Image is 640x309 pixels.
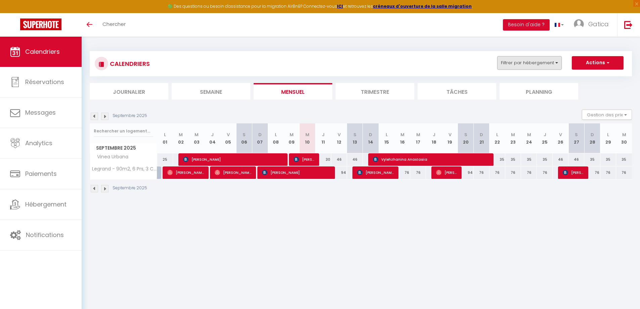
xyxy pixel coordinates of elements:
[113,113,147,119] p: Septembre 2025
[480,131,483,138] abbr: D
[616,123,632,153] th: 30
[433,131,435,138] abbr: J
[584,153,600,166] div: 35
[113,185,147,191] p: Septembre 2025
[315,153,331,166] div: 30
[211,131,214,138] abbr: J
[622,131,626,138] abbr: M
[91,166,158,171] span: Legrand - 90m2, 6 Prs, 3 Ch, Proche Gare
[496,131,498,138] abbr: L
[505,166,521,179] div: 76
[337,3,343,9] a: ICI
[322,131,325,138] abbr: J
[26,231,64,239] span: Notifications
[157,123,173,153] th: 01
[416,131,420,138] abbr: M
[569,13,617,37] a: ... Gatica
[584,166,600,179] div: 76
[284,123,299,153] th: 09
[379,123,394,153] th: 15
[189,123,205,153] th: 03
[179,131,183,138] abbr: M
[537,166,553,179] div: 76
[315,123,331,153] th: 11
[553,153,568,166] div: 46
[386,131,388,138] abbr: L
[236,123,252,153] th: 06
[426,123,442,153] th: 18
[410,123,426,153] th: 17
[183,153,283,166] span: [PERSON_NAME]
[572,56,624,70] button: Actions
[607,131,609,138] abbr: L
[497,56,562,70] button: Filtrer par hébergement
[458,123,474,153] th: 20
[568,123,584,153] th: 27
[195,131,199,138] abbr: M
[243,131,246,138] abbr: S
[164,131,166,138] abbr: L
[268,123,284,153] th: 08
[91,153,130,161] span: Vinea Urbana
[464,131,467,138] abbr: S
[347,123,363,153] th: 13
[568,153,584,166] div: 46
[347,153,363,166] div: 46
[624,21,633,29] img: logout
[173,123,189,153] th: 02
[500,83,578,100] li: Planning
[102,21,126,28] span: Chercher
[220,123,236,153] th: 05
[418,83,496,100] li: Tâches
[505,153,521,166] div: 35
[373,153,489,166] span: Vylehzhanina Anastasiia
[369,131,372,138] abbr: D
[108,56,150,71] h3: CALENDRIERS
[521,166,537,179] div: 76
[20,18,61,30] img: Super Booking
[252,123,268,153] th: 07
[574,19,584,29] img: ...
[294,153,315,166] span: [PERSON_NAME]
[25,200,67,208] span: Hébergement
[537,153,553,166] div: 35
[600,123,616,153] th: 29
[94,125,153,137] input: Rechercher un logement...
[305,131,309,138] abbr: M
[336,83,414,100] li: Trimestre
[167,166,204,179] span: [PERSON_NAME]
[449,131,452,138] abbr: V
[527,131,531,138] abbr: M
[353,131,356,138] abbr: S
[521,153,537,166] div: 35
[25,108,56,117] span: Messages
[338,131,341,138] abbr: V
[90,143,157,153] span: Septembre 2025
[331,123,347,153] th: 12
[290,131,294,138] abbr: M
[544,131,546,138] abbr: J
[400,131,404,138] abbr: M
[205,123,220,153] th: 04
[616,153,632,166] div: 35
[172,83,250,100] li: Semaine
[373,3,472,9] a: créneaux d'ouverture de la salle migration
[489,153,505,166] div: 35
[616,166,632,179] div: 76
[489,166,505,179] div: 76
[591,131,594,138] abbr: D
[559,131,562,138] abbr: V
[553,123,568,153] th: 26
[25,47,60,56] span: Calendriers
[505,123,521,153] th: 23
[410,166,426,179] div: 76
[227,131,230,138] abbr: V
[331,153,347,166] div: 46
[363,123,379,153] th: 14
[474,123,489,153] th: 21
[90,83,168,100] li: Journalier
[511,131,515,138] abbr: M
[25,169,57,178] span: Paiements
